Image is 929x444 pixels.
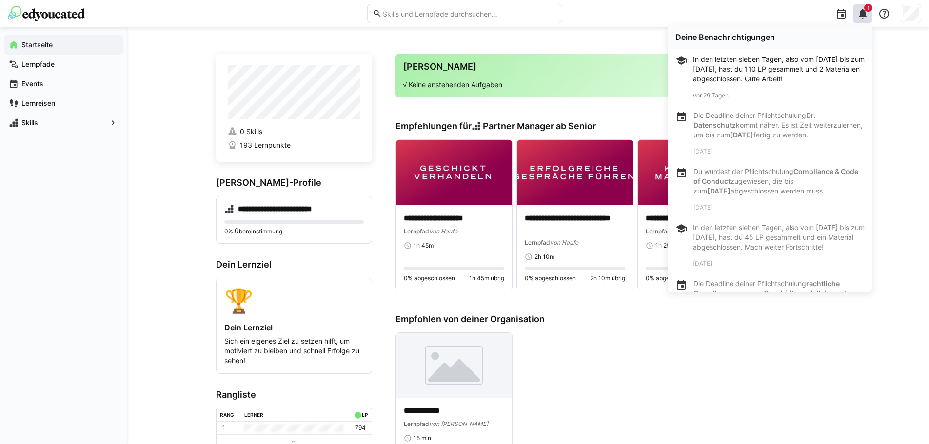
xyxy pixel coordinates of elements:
[730,131,753,139] b: [DATE]
[395,314,840,325] h3: Empfohlen von deiner Organisation
[355,424,366,432] p: 794
[525,239,550,246] span: Lernpfad
[638,140,754,205] img: image
[867,5,870,11] span: 1
[228,127,360,136] a: 0 Skills
[404,420,429,427] span: Lernpfad
[216,177,372,188] h3: [PERSON_NAME]-Profile
[429,228,457,235] span: von Haufe
[224,286,364,315] div: 🏆
[222,424,225,432] p: 1
[362,412,368,418] div: LP
[240,127,262,136] span: 0 Skills
[693,92,729,99] span: vor 29 Tagen
[224,336,364,366] p: Sich ein eigenes Ziel zu setzen hilft, um motiviert zu bleiben und schnell Erfolge zu sehen!
[693,279,865,318] p: Die Deadline deiner Pflichtschulung kommt näher. Es ist Zeit weiterzulernen, um bis zum fertig zu...
[693,167,865,196] p: Du wurdest der Pflichtschulung zugewiesen, die bis zum abgeschlossen werden muss.
[395,121,596,132] h3: Empfehlungen für
[429,420,488,427] span: von [PERSON_NAME]
[240,140,291,150] span: 193 Lernpunkte
[655,242,675,250] span: 1h 25m
[396,333,512,398] img: image
[414,242,434,250] span: 1h 45m
[590,274,625,282] span: 2h 10m übrig
[403,80,832,90] p: √ Keine anstehenden Aufgaben
[404,228,429,235] span: Lernpfad
[483,121,596,132] span: Partner Manager ab Senior
[216,389,372,400] h3: Rangliste
[404,274,455,282] span: 0% abgeschlossen
[403,61,832,72] h3: [PERSON_NAME]
[525,274,576,282] span: 0% abgeschlossen
[646,228,671,235] span: Lernpfad
[693,204,712,211] span: [DATE]
[693,260,712,267] span: [DATE]
[382,9,556,18] input: Skills und Lernpfade durchsuchen…
[693,111,865,140] p: Die Deadline deiner Pflichtschulung kommt näher. Es ist Zeit weiterzulernen, um bis zum fertig zu...
[224,323,364,332] h4: Dein Lernziel
[693,148,712,155] span: [DATE]
[224,228,364,235] p: 0% Übereinstimmung
[707,187,731,195] b: [DATE]
[469,274,504,282] span: 1h 45m übrig
[396,140,512,205] img: image
[244,412,263,418] div: Lerner
[693,223,865,252] div: In den letzten sieben Tagen, also vom [DATE] bis zum [DATE], hast du 45 LP gesammelt und ein Mate...
[414,434,431,442] span: 15 min
[216,259,372,270] h3: Dein Lernziel
[646,274,697,282] span: 0% abgeschlossen
[675,32,865,42] div: Deine Benachrichtigungen
[550,239,578,246] span: von Haufe
[693,55,865,84] div: In den letzten sieben Tagen, also vom [DATE] bis zum [DATE], hast du 110 LP gesammelt und 2 Mater...
[534,253,554,261] span: 2h 10m
[517,140,633,205] img: image
[220,412,234,418] div: Rang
